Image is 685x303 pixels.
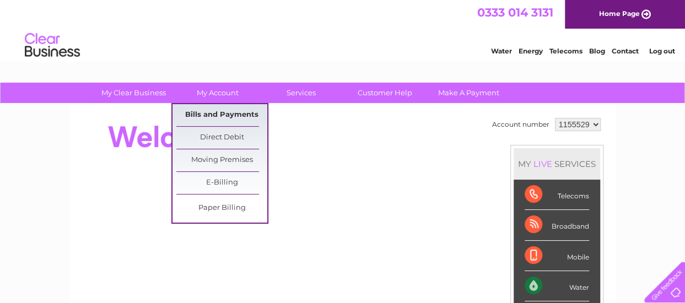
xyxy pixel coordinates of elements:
a: My Account [172,83,263,103]
a: Blog [589,47,605,55]
div: MY SERVICES [514,148,600,180]
a: Water [491,47,512,55]
a: Customer Help [339,83,430,103]
div: LIVE [531,159,554,169]
a: Telecoms [549,47,582,55]
div: Mobile [525,241,589,271]
a: E-Billing [176,172,267,194]
div: Telecoms [525,180,589,210]
a: My Clear Business [88,83,179,103]
a: Services [256,83,347,103]
a: Log out [649,47,675,55]
a: Bills and Payments [176,104,267,126]
a: Contact [612,47,639,55]
div: Water [525,271,589,301]
div: Broadband [525,210,589,240]
img: logo.png [24,29,80,62]
a: Energy [519,47,543,55]
a: Make A Payment [423,83,514,103]
a: Moving Premises [176,149,267,171]
td: Account number [489,115,552,134]
div: Clear Business is a trading name of Verastar Limited (registered in [GEOGRAPHIC_DATA] No. 3667643... [83,6,603,53]
a: 0333 014 3131 [477,6,553,19]
a: Paper Billing [176,197,267,219]
a: Direct Debit [176,127,267,149]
